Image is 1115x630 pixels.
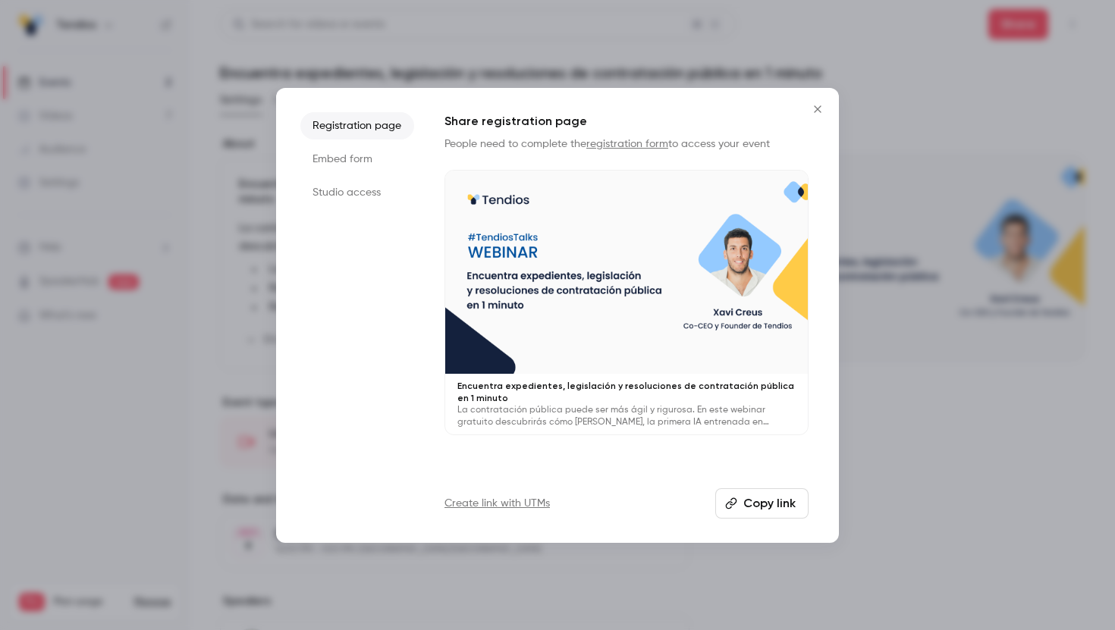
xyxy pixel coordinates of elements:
li: Studio access [300,179,414,206]
h1: Share registration page [444,112,809,130]
li: Registration page [300,112,414,139]
button: Close [802,94,833,124]
a: Create link with UTMs [444,496,550,511]
a: registration form [586,139,668,149]
button: Copy link [715,488,809,519]
p: Encuentra expedientes, legislación y resoluciones de contratación pública en 1 minuto [457,380,796,404]
p: People need to complete the to access your event [444,136,809,152]
a: Encuentra expedientes, legislación y resoluciones de contratación pública en 1 minutoLa contratac... [444,170,809,436]
p: La contratación pública puede ser más ágil y rigurosa. En este webinar gratuito descubrirás cómo ... [457,404,796,428]
li: Embed form [300,146,414,173]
